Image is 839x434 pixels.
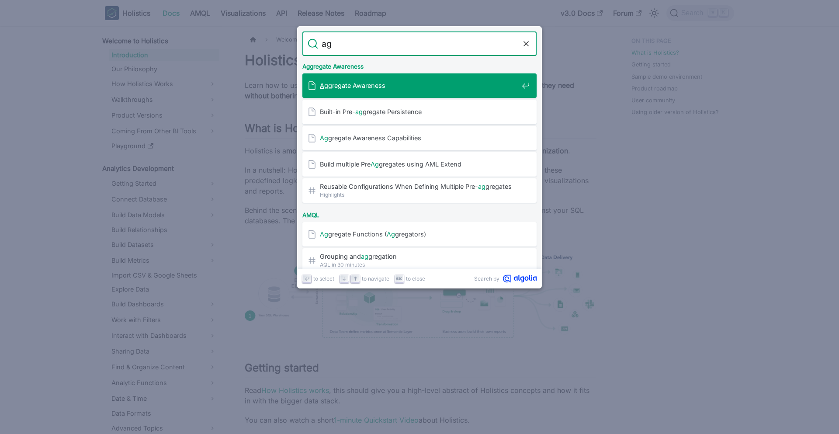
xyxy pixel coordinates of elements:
[371,160,379,168] mark: Ag
[341,275,347,282] svg: Arrow down
[396,275,402,282] svg: Escape key
[320,81,518,90] span: gregate Awareness
[320,82,328,89] mark: Ag
[320,134,518,142] span: gregate Awareness Capabilities
[302,152,537,177] a: Build multiple PreAggregates using AML Extend
[302,248,537,273] a: Grouping andaggregation​AQL in 30 minutes
[521,38,531,49] button: Clear the query
[355,108,363,115] mark: ag
[387,230,395,238] mark: Ag
[302,73,537,98] a: Aggregate Awareness
[301,56,538,73] div: Aggregate Awareness
[313,274,334,283] span: to select
[406,274,425,283] span: to close
[320,134,328,142] mark: Ag
[320,160,518,168] span: Build multiple Pre gregates using AML Extend
[320,260,518,269] span: AQL in 30 minutes
[302,126,537,150] a: Aggregate Awareness Capabilities
[320,252,518,260] span: Grouping and gregation​
[320,182,518,191] span: Reusable Configurations When Defining Multiple Pre- gregates​
[302,178,537,203] a: Reusable Configurations When Defining Multiple Pre-aggregates​Highlights
[301,205,538,222] div: AMQL
[503,274,537,283] svg: Algolia
[474,274,537,283] a: Search byAlgolia
[320,108,518,116] span: Built-in Pre- gregate Persistence
[304,275,310,282] svg: Enter key
[362,274,389,283] span: to navigate
[361,253,368,260] mark: ag
[474,274,499,283] span: Search by
[320,230,328,238] mark: Ag
[320,230,518,238] span: gregate Functions ( gregators)
[320,191,518,199] span: Highlights
[478,183,485,190] mark: ag
[302,100,537,124] a: Built-in Pre-aggregate Persistence
[318,31,521,56] input: Search docs
[352,275,359,282] svg: Arrow up
[302,222,537,247] a: Aggregate Functions (Aggregators)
